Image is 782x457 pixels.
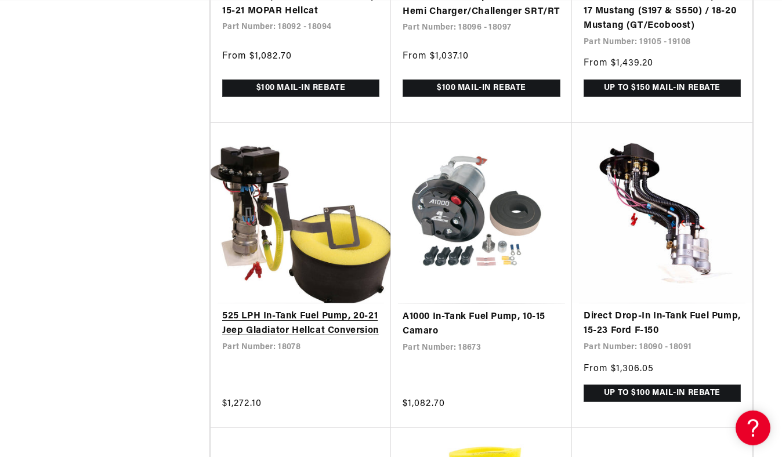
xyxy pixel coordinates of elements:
[584,309,741,339] a: Direct Drop-In In-Tank Fuel Pump, 15-23 Ford F-150
[222,309,379,339] a: 525 LPH In-Tank Fuel Pump, 20-21 Jeep Gladiator Hellcat Conversion
[403,310,560,339] a: A1000 In-Tank Fuel Pump, 10-15 Camaro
